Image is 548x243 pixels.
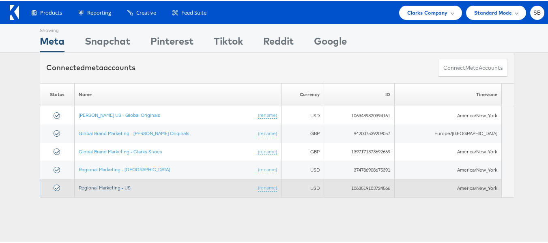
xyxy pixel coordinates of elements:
th: Currency [281,82,324,105]
th: Status [40,82,75,105]
td: America/New_York [395,142,501,160]
td: 1063489820394161 [324,105,395,123]
td: USD [281,105,324,123]
div: Snapchat [85,33,130,51]
span: meta [85,62,103,71]
span: Creative [136,8,156,15]
a: (rename) [258,183,277,190]
div: Reddit [263,33,294,51]
td: America/New_York [395,178,501,196]
td: GBP [281,123,324,142]
a: Regional Marketing - [GEOGRAPHIC_DATA] [79,165,170,171]
th: Timezone [395,82,501,105]
a: (rename) [258,129,277,136]
button: ConnectmetaAccounts [438,58,508,76]
span: Feed Suite [181,8,206,15]
a: Global Brand Marketing - [PERSON_NAME] Originals [79,129,189,135]
td: 942007539209057 [324,123,395,142]
div: Pinterest [150,33,193,51]
a: (rename) [258,165,277,172]
td: America/New_York [395,105,501,123]
a: (rename) [258,111,277,118]
span: meta [465,63,479,71]
div: Google [314,33,347,51]
td: USD [281,159,324,178]
a: Global Brand Marketing - Clarks Shoes [79,147,162,153]
a: Regional Marketing - US [79,183,131,189]
th: ID [324,82,395,105]
td: 1397171373692669 [324,142,395,160]
th: Name [75,82,282,105]
span: Reporting [87,8,111,15]
div: Meta [40,33,64,51]
div: Tiktok [214,33,243,51]
td: 1063519103724566 [324,178,395,196]
span: Clarks Company [407,7,448,16]
td: America/New_York [395,159,501,178]
span: Products [40,8,62,15]
div: Connected accounts [46,61,135,72]
a: (rename) [258,147,277,154]
td: GBP [281,142,324,160]
td: USD [281,178,324,196]
span: SB [533,9,541,14]
td: 374786908675391 [324,159,395,178]
td: Europe/[GEOGRAPHIC_DATA] [395,123,501,142]
div: Showing [40,23,64,33]
a: [PERSON_NAME] US - Global Originals [79,111,160,117]
span: Standard Mode [474,7,512,16]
